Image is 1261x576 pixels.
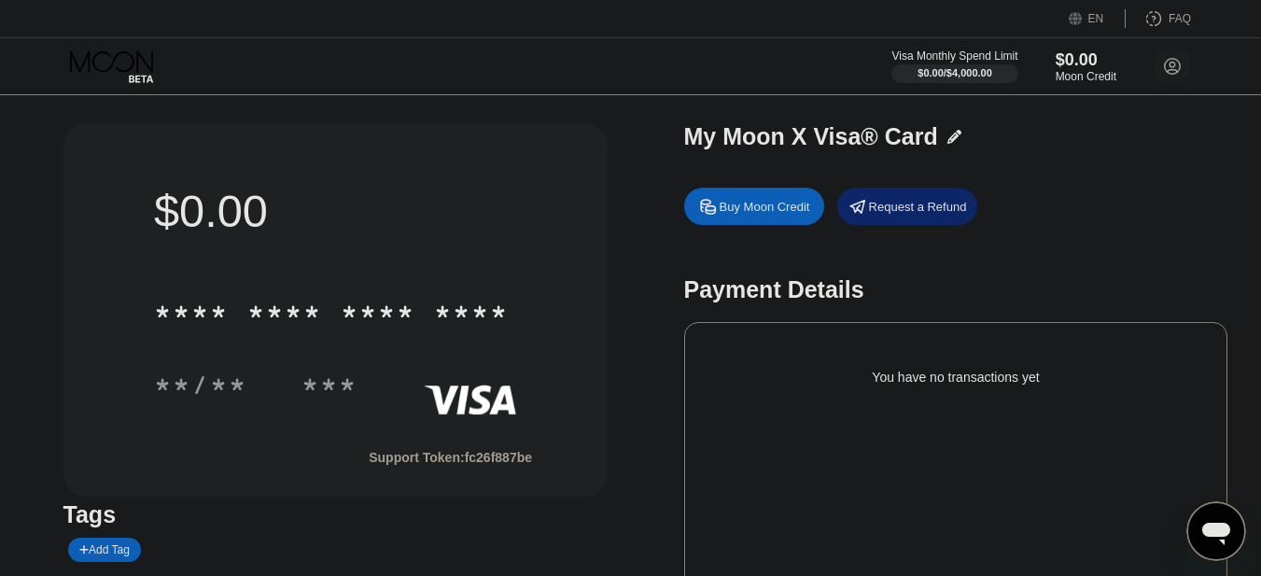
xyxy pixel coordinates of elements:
div: $0.00 [154,185,516,237]
div: FAQ [1169,12,1191,25]
div: FAQ [1126,9,1191,28]
div: $0.00Moon Credit [1056,50,1116,83]
div: EN [1069,9,1126,28]
div: Add Tag [68,538,141,562]
div: Buy Moon Credit [684,188,824,225]
div: Payment Details [684,276,1228,303]
div: Buy Moon Credit [720,199,810,215]
div: Request a Refund [869,199,967,215]
div: Support Token:fc26f887be [369,450,532,465]
div: Visa Monthly Spend Limit [891,49,1017,63]
div: $0.00 / $4,000.00 [918,67,992,78]
div: You have no transactions yet [699,351,1213,403]
div: Add Tag [79,543,130,556]
div: My Moon X Visa® Card [684,123,938,150]
div: Moon Credit [1056,70,1116,83]
div: Support Token: fc26f887be [369,450,532,465]
div: Request a Refund [837,188,977,225]
div: $0.00 [1056,50,1116,70]
div: Visa Monthly Spend Limit$0.00/$4,000.00 [891,49,1017,83]
div: Tags [63,501,608,528]
div: EN [1088,12,1104,25]
iframe: Button to launch messaging window [1186,501,1246,561]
